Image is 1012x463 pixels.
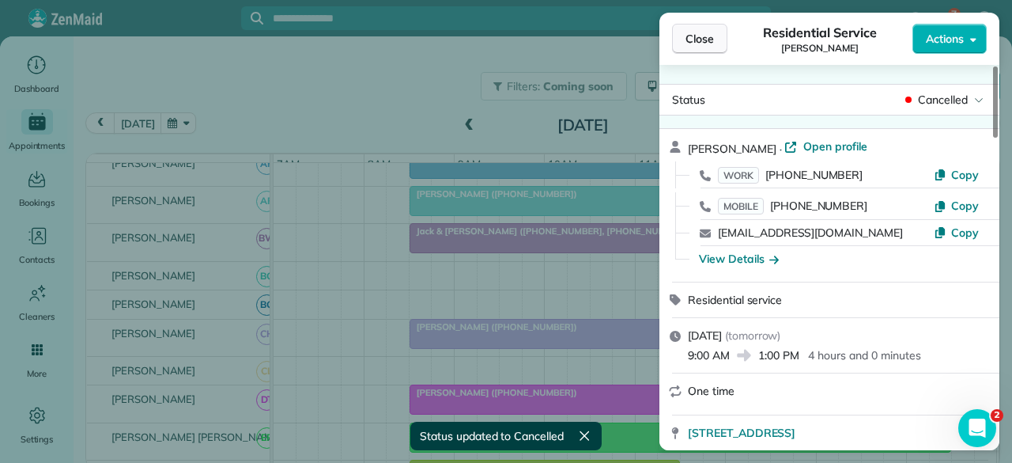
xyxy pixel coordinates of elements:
span: WORK [718,167,759,184]
a: Open profile [784,139,867,154]
button: Close [672,24,727,54]
p: 4 hours and 0 minutes [808,347,920,363]
span: [STREET_ADDRESS] [688,425,795,441]
iframe: Intercom live chat [958,409,996,447]
button: Copy [934,225,979,241]
span: [PHONE_NUMBER] [770,199,867,213]
span: One time [688,384,734,398]
span: [PERSON_NAME] [781,42,859,55]
span: ( tomorrow ) [725,328,781,343]
span: · [776,142,785,155]
span: [DATE] [688,328,722,343]
a: MOBILE[PHONE_NUMBER] [718,198,867,214]
span: Residential Service [763,23,876,42]
span: 9:00 AM [688,347,730,363]
span: Cancelled [918,92,968,108]
a: [STREET_ADDRESS] [688,425,990,441]
a: [EMAIL_ADDRESS][DOMAIN_NAME] [718,226,903,240]
span: Open profile [803,139,867,154]
span: 1:00 PM [758,347,799,363]
a: WORK[PHONE_NUMBER] [718,167,863,183]
span: [PHONE_NUMBER] [765,168,863,182]
span: Residential service [688,293,782,307]
button: View Details [699,251,779,267]
span: MOBILE [718,198,764,214]
span: Copy [951,226,979,240]
span: [PERSON_NAME] [688,142,776,156]
button: Copy [934,167,979,183]
span: Copy [951,168,979,182]
button: Copy [934,198,979,214]
span: Actions [926,31,964,47]
span: Status updated to Cancelled [420,428,564,444]
span: Close [685,31,714,47]
span: Status [672,93,705,107]
span: Copy [951,199,979,213]
span: 2 [991,409,1003,422]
